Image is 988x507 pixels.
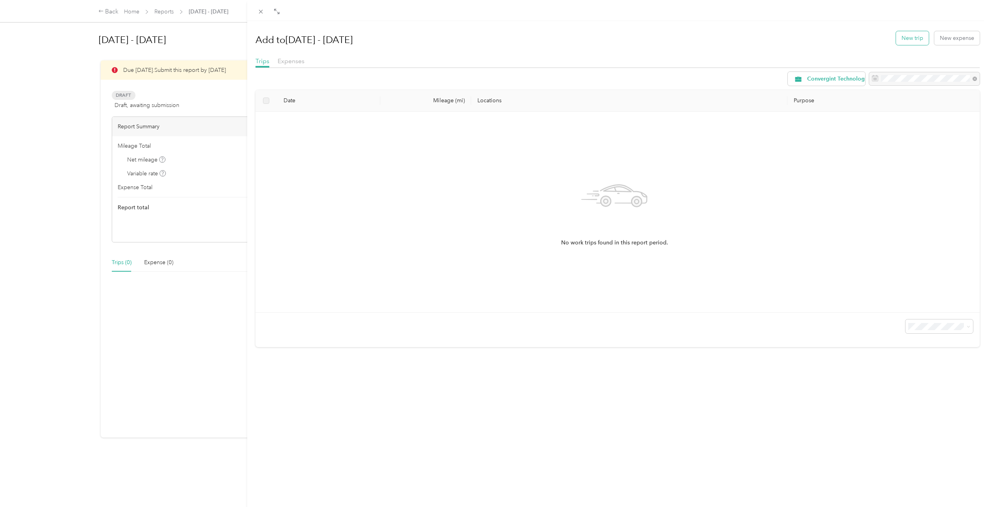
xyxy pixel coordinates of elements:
button: New expense [934,31,980,45]
iframe: Everlance-gr Chat Button Frame [944,463,988,507]
button: New trip [896,31,929,45]
th: Locations [471,90,787,112]
h1: Add to [DATE] - [DATE] [255,30,353,49]
th: Date [277,90,380,112]
span: Trips [255,57,269,65]
th: Purpose [787,90,980,112]
span: Convergint Technologies [807,76,872,82]
span: No work trips found in this report period. [561,238,668,247]
span: Expenses [278,57,304,65]
th: Mileage (mi) [380,90,471,112]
